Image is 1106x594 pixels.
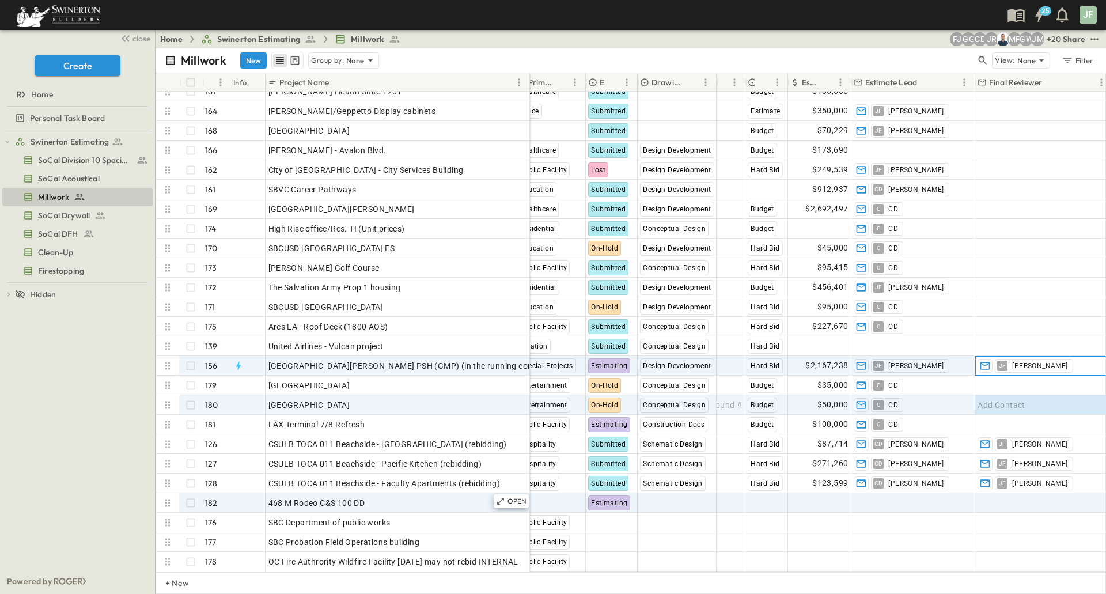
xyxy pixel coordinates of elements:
[591,421,627,429] span: Estimating
[240,52,267,69] button: New
[620,75,634,89] button: Menu
[1041,6,1050,16] h6: 25
[268,360,566,372] span: [GEOGRAPHIC_DATA][PERSON_NAME] PSH (GMP) (in the running competitive)
[31,89,53,100] span: Home
[751,401,774,409] span: Budget
[591,264,626,272] span: Submitted
[2,86,150,103] a: Home
[520,303,554,311] span: Education
[1031,32,1044,46] div: Jonathan M. Hansen (johansen@swinerton.com)
[888,205,898,214] span: CD
[2,262,153,280] div: Firestoppingtest
[652,77,684,88] p: Drawing Status
[643,381,706,389] span: Conceptual Design
[875,365,882,366] span: JF
[202,73,231,92] div: #
[643,264,706,272] span: Conceptual Design
[643,166,711,174] span: Design Development
[520,519,567,527] span: Public Facility
[2,188,153,206] div: Millworktest
[877,307,881,307] span: C
[268,517,391,528] span: SBC Department of public works
[591,146,626,154] span: Submitted
[1017,55,1036,66] p: None
[2,263,150,279] a: Firestopping
[600,77,605,88] p: Estimate Status
[1012,459,1067,468] span: [PERSON_NAME]
[31,136,109,147] span: Swinerton Estimating
[1012,440,1067,449] span: [PERSON_NAME]
[699,75,713,89] button: Menu
[721,76,734,89] button: Sort
[217,33,300,45] span: Swinerton Estimating
[205,419,216,430] p: 181
[520,264,567,272] span: Public Facility
[335,33,400,45] a: Millwork
[770,75,784,89] button: Menu
[812,183,848,196] span: $912,937
[205,243,218,254] p: 170
[950,32,964,46] div: Francisco J. Sanchez (frsanchez@swinerton.com)
[1012,479,1067,488] span: [PERSON_NAME]
[591,401,618,409] span: On-Hold
[751,460,779,468] span: Hard Bid
[205,223,217,234] p: 174
[160,33,407,45] nav: breadcrumbs
[268,497,365,509] span: 468 M Rodeo C&S 100 DD
[205,497,218,509] p: 182
[888,420,898,429] span: CD
[268,282,401,293] span: The Salvation Army Prop 1 housing
[268,536,420,548] span: SBC Probation Field Operations building
[888,283,944,292] span: [PERSON_NAME]
[268,86,402,97] span: [PERSON_NAME] Health Suite 1201
[205,556,217,567] p: 178
[520,460,556,468] span: Hospitality
[520,166,567,174] span: Public Facility
[512,75,526,89] button: Menu
[520,107,539,115] span: Office
[520,88,556,96] span: Healthcare
[888,440,944,449] span: [PERSON_NAME]
[643,342,706,350] span: Conceptual Design
[507,497,527,506] p: OPEN
[591,127,626,135] span: Submitted
[205,478,218,489] p: 128
[214,75,228,89] button: Menu
[591,323,626,331] span: Submitted
[751,421,774,429] span: Budget
[1047,33,1058,45] p: + 20
[817,379,849,392] span: $35,000
[160,33,183,45] a: Home
[205,438,218,450] p: 126
[520,362,573,370] span: Special Projects
[279,77,329,88] p: Project Name
[520,421,567,429] span: Public Facility
[888,126,944,135] span: [PERSON_NAME]
[205,399,218,411] p: 180
[2,225,153,243] div: SoCal DFHtest
[888,263,898,273] span: CD
[751,362,779,370] span: Hard Bid
[205,301,215,313] p: 171
[205,125,218,137] p: 168
[30,289,56,300] span: Hidden
[555,76,568,89] button: Sort
[888,400,898,410] span: CD
[1028,5,1051,25] button: 25
[643,479,702,487] span: Schematic Design
[802,77,819,88] p: Estimate Amount
[205,321,217,332] p: 175
[877,209,881,209] span: C
[888,244,898,253] span: CD
[201,33,316,45] a: Swinerton Estimating
[1012,361,1067,370] span: [PERSON_NAME]
[751,323,779,331] span: Hard Bid
[268,105,436,117] span: [PERSON_NAME]/Geppetto Display cabinets
[643,225,706,233] span: Conceptual Design
[877,267,881,268] span: C
[643,421,704,429] span: Construction Docs
[268,458,482,470] span: CSULB TOCA 011 Beachside - Pacific Kitchen (rebidding)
